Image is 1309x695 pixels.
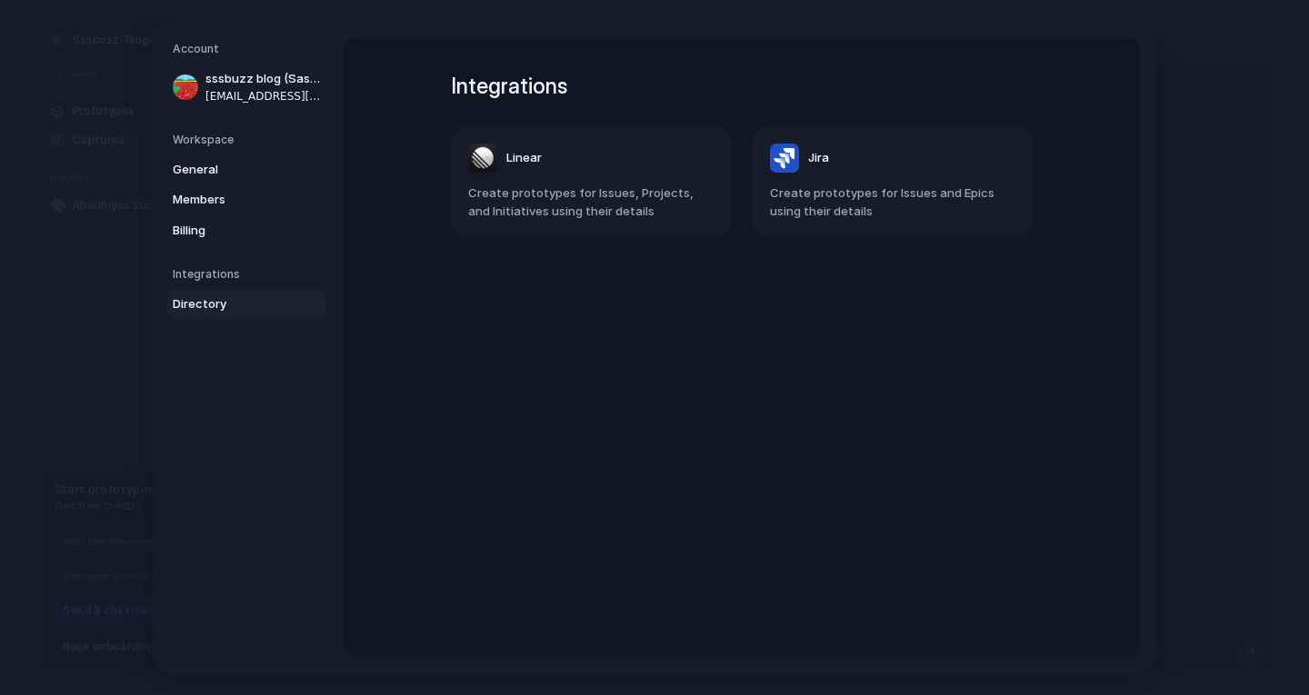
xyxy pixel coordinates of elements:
[173,191,289,209] span: Members
[173,161,289,179] span: General
[173,132,325,148] h5: Workspace
[167,155,325,184] a: General
[167,65,325,110] a: sssbuzz blog (Sashikiran)[EMAIL_ADDRESS][DOMAIN_NAME]
[770,184,1015,220] span: Create prototypes for Issues and Epics using their details
[173,266,325,283] h5: Integrations
[167,290,325,319] a: Directory
[451,70,1033,103] h1: Integrations
[167,216,325,245] a: Billing
[167,185,325,214] a: Members
[205,70,322,88] span: sssbuzz blog (Sashikiran)
[173,222,289,240] span: Billing
[468,184,714,220] span: Create prototypes for Issues, Projects, and Initiatives using their details
[808,149,829,167] span: Jira
[506,149,542,167] span: Linear
[173,41,325,57] h5: Account
[205,88,322,104] span: [EMAIL_ADDRESS][DOMAIN_NAME]
[173,295,289,313] span: Directory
